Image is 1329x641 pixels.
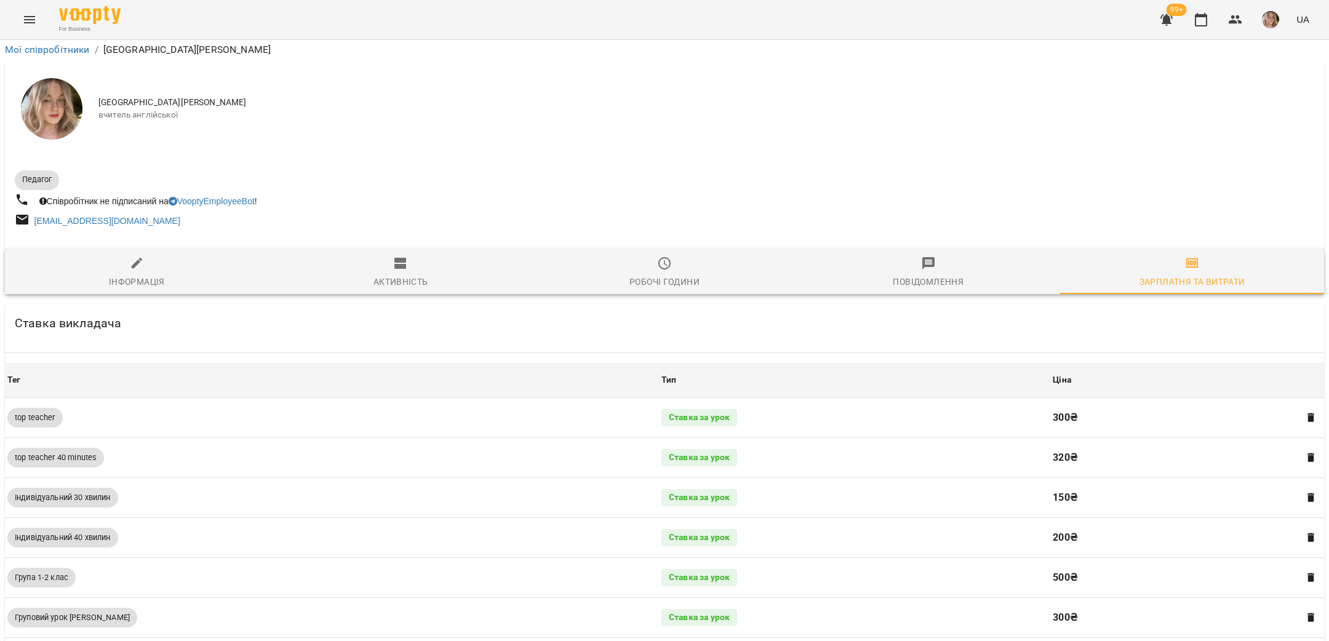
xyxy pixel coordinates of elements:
[661,409,737,426] div: Ставка за урок
[95,42,98,57] li: /
[1291,8,1314,31] button: UA
[109,274,165,289] div: Інформація
[15,314,121,333] h6: Ставка викладача
[98,109,1314,121] span: вчитель англійської
[1303,530,1319,546] button: Видалити
[98,97,1314,109] span: [GEOGRAPHIC_DATA][PERSON_NAME]
[661,529,737,546] div: Ставка за урок
[7,492,118,503] span: Індивідуальний 30 хвилин
[1303,410,1319,426] button: Видалити
[1053,490,1295,505] p: 150 ₴
[37,193,260,210] div: Співробітник не підписаний на !
[1053,610,1295,625] p: 300 ₴
[1053,570,1295,585] p: 500 ₴
[7,412,63,423] span: top teacher
[661,449,737,466] div: Ставка за урок
[7,452,104,463] span: top teacher 40 minutes
[661,489,737,506] div: Ставка за урок
[1296,13,1309,26] span: UA
[5,42,1324,57] nav: breadcrumb
[5,363,659,397] th: Тег
[34,216,180,226] a: [EMAIL_ADDRESS][DOMAIN_NAME]
[1303,490,1319,506] button: Видалити
[15,174,59,185] span: Педагог
[7,612,137,623] span: Груповий урок [PERSON_NAME]
[1262,11,1279,28] img: 96e0e92443e67f284b11d2ea48a6c5b1.jpg
[1303,570,1319,586] button: Видалити
[1053,450,1295,465] p: 320 ₴
[373,274,428,289] div: Активність
[103,42,271,57] p: [GEOGRAPHIC_DATA][PERSON_NAME]
[1053,410,1295,425] p: 300 ₴
[893,274,964,289] div: Повідомлення
[21,78,82,140] img: Ірина Кінах
[7,572,76,583] span: Група 1-2 клас
[1167,4,1187,16] span: 99+
[1053,530,1295,545] p: 200 ₴
[659,363,1050,397] th: Тип
[5,44,90,55] a: Мої співробітники
[59,6,121,24] img: Voopty Logo
[1303,450,1319,466] button: Видалити
[661,609,737,626] div: Ставка за урок
[7,532,118,543] span: Індивідуальний 40 хвилин
[1303,610,1319,626] button: Видалити
[59,25,121,33] span: For Business
[1139,274,1245,289] div: Зарплатня та Витрати
[1050,363,1324,397] th: Ціна
[629,274,700,289] div: Робочі години
[169,196,255,206] a: VooptyEmployeeBot
[661,569,737,586] div: Ставка за урок
[15,5,44,34] button: Menu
